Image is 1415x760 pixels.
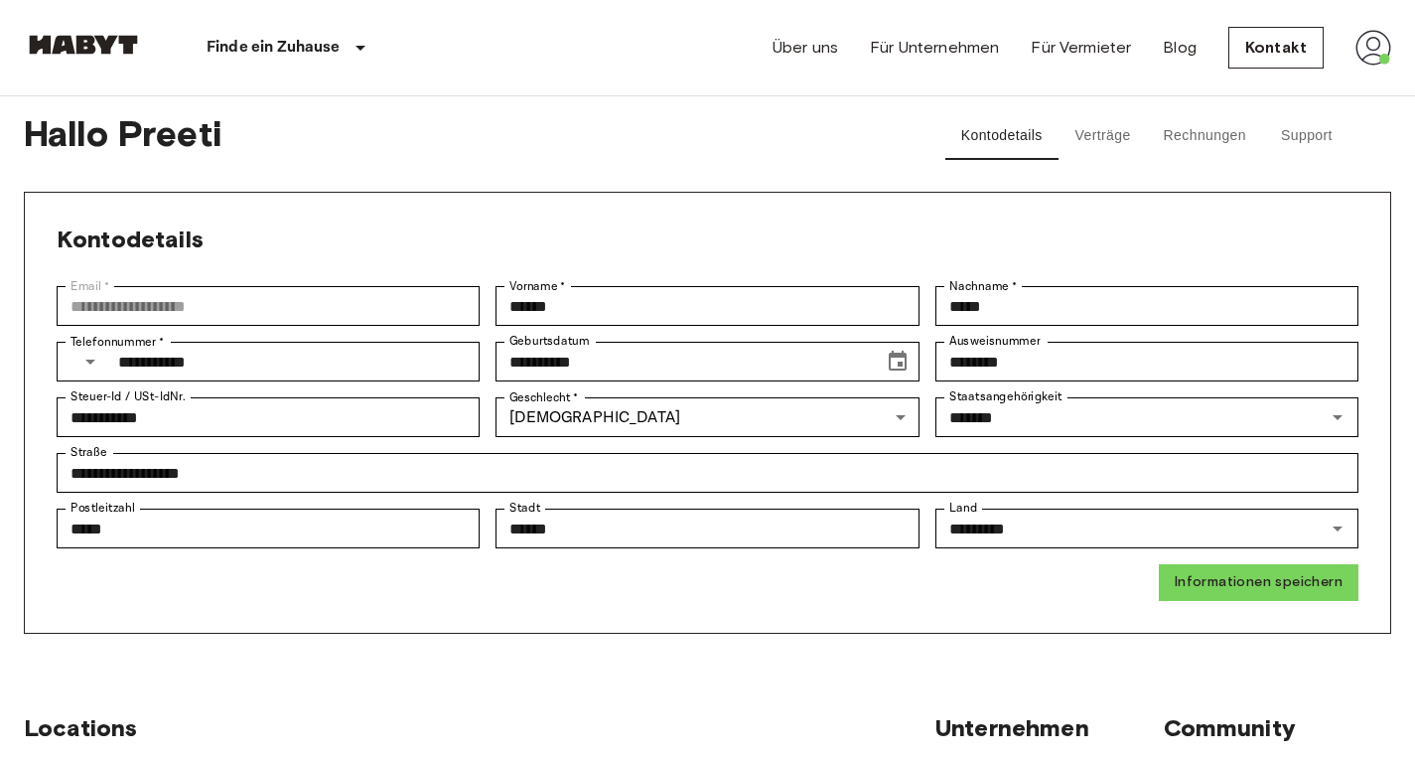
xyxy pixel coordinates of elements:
label: Geburtsdatum [509,333,590,350]
label: Steuer-Id / USt-IdNr. [71,388,186,405]
button: Kontodetails [945,112,1059,160]
div: Nachname [935,286,1358,326]
label: Stadt [509,500,540,517]
label: Vorname [509,277,566,295]
label: Email [71,277,109,295]
label: Nachname [949,277,1017,295]
button: Open [1324,515,1351,542]
img: Habyt [24,35,143,55]
label: Telefonnummer [71,333,164,351]
span: Locations [24,713,137,742]
span: Kontodetails [57,225,204,253]
a: Blog [1163,36,1197,60]
p: Finde ein Zuhause [207,36,341,60]
span: Community [1164,713,1296,742]
a: Für Unternehmen [870,36,999,60]
label: Geschlecht [509,388,579,406]
button: Choose date, selected date is Feb 7, 1990 [878,342,918,381]
label: Land [949,500,977,517]
label: Ausweisnummer [949,333,1040,350]
div: Vorname [495,286,919,326]
button: Open [1324,403,1351,431]
button: Rechnungen [1148,112,1262,160]
div: Stadt [495,509,919,548]
a: Für Vermieter [1031,36,1131,60]
div: Postleitzahl [57,509,480,548]
div: Email [57,286,480,326]
div: Ausweisnummer [935,342,1358,381]
a: Über uns [773,36,838,60]
span: Hallo Preeti [24,112,890,160]
button: Select country [71,342,110,381]
button: Informationen speichern [1159,564,1358,601]
div: [DEMOGRAPHIC_DATA] [495,397,919,437]
div: Steuer-Id / USt-IdNr. [57,397,480,437]
label: Postleitzahl [71,500,135,517]
div: Straße [57,453,1358,493]
label: Staatsangehörigkeit [949,388,1062,405]
button: Verträge [1059,112,1148,160]
label: Straße [71,444,107,461]
img: avatar [1355,30,1391,66]
a: Kontakt [1228,27,1324,69]
button: Support [1262,112,1351,160]
span: Unternehmen [935,713,1089,742]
